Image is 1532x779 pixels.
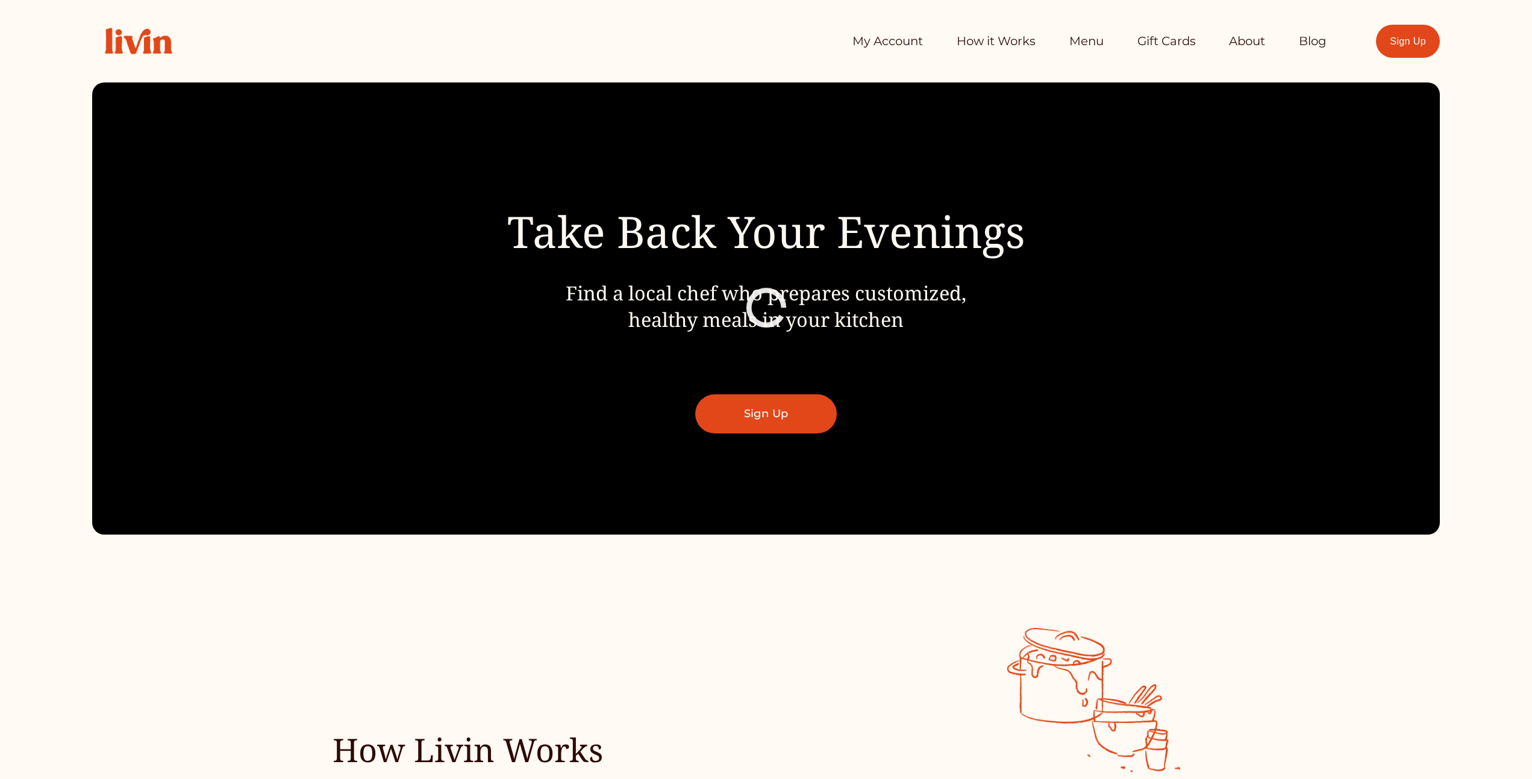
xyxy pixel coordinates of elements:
img: Livin [92,15,185,67]
a: About [1229,29,1265,54]
a: How it Works [957,29,1036,54]
a: Sign Up [695,394,837,434]
h2: How Livin Works [333,729,654,771]
span: Take Back Your Evenings [507,202,1025,261]
span: Find a local chef who prepares customized, healthy meals in your kitchen [566,279,966,332]
a: Menu [1069,29,1104,54]
a: Sign Up [1376,25,1440,58]
a: My Account [852,29,923,54]
a: Gift Cards [1137,29,1196,54]
a: Blog [1299,29,1327,54]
